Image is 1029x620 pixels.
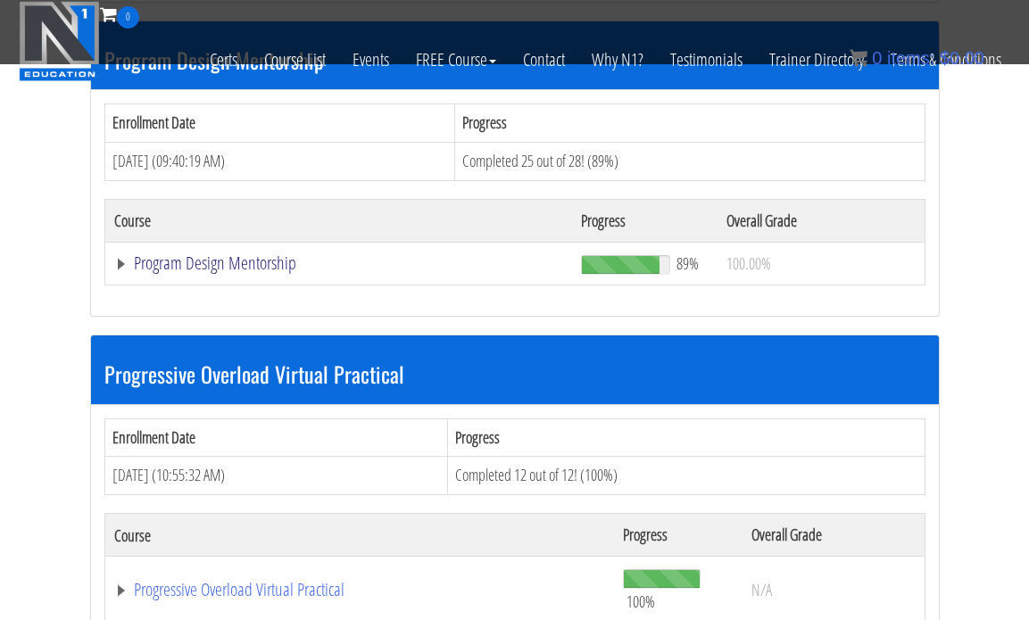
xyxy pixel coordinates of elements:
[578,29,657,91] a: Why N1?
[114,254,563,272] a: Program Design Mentorship
[104,362,925,385] h3: Progressive Overload Virtual Practical
[104,514,614,557] th: Course
[872,48,882,68] span: 0
[117,6,139,29] span: 0
[756,29,877,91] a: Trainer Directory
[510,29,578,91] a: Contact
[251,29,339,91] a: Course List
[100,2,139,26] a: 0
[657,29,756,91] a: Testimonials
[402,29,510,91] a: FREE Course
[454,104,925,143] th: Progress
[743,514,925,557] th: Overall Grade
[572,199,718,242] th: Progress
[114,581,606,599] a: Progressive Overload Virtual Practical
[447,418,925,457] th: Progress
[850,48,984,68] a: 0 items: $0.00
[196,29,251,91] a: Certs
[676,253,699,273] span: 89%
[447,457,925,495] td: Completed 12 out of 12! (100%)
[19,1,100,81] img: n1-education
[614,514,743,557] th: Progress
[940,48,950,68] span: $
[718,242,925,285] td: 100.00%
[454,143,925,181] td: Completed 25 out of 28! (89%)
[718,199,925,242] th: Overall Grade
[627,591,655,611] span: 100%
[104,457,447,495] td: [DATE] (10:55:32 AM)
[940,48,984,68] bdi: 0.00
[104,104,454,143] th: Enrollment Date
[850,49,867,67] img: icon11.png
[104,199,572,242] th: Course
[887,48,934,68] span: items:
[104,143,454,181] td: [DATE] (09:40:19 AM)
[339,29,402,91] a: Events
[104,418,447,457] th: Enrollment Date
[877,29,1015,91] a: Terms & Conditions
